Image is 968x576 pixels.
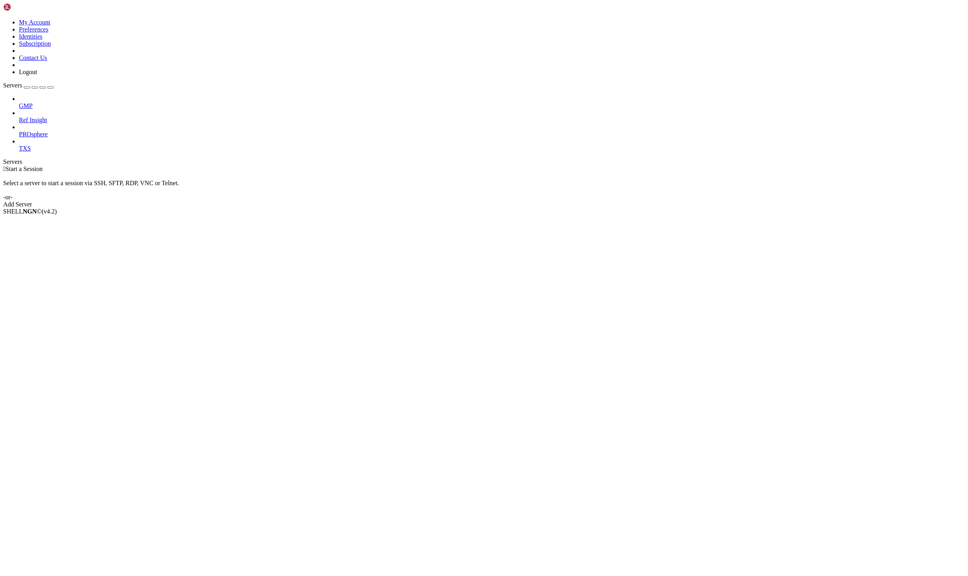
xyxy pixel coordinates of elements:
[19,131,48,137] span: PROsphere
[23,208,37,215] b: NGN
[19,69,37,75] a: Logout
[3,165,6,172] span: 
[3,201,965,208] div: Add Server
[19,54,47,61] a: Contact Us
[19,95,965,110] li: GMP
[19,117,965,124] a: Ref Insight
[3,208,57,215] span: SHELL ©
[19,19,50,26] a: My Account
[3,82,54,89] a: Servers
[3,158,965,165] div: Servers
[19,102,33,109] span: GMP
[6,165,43,172] span: Start a Session
[42,208,57,215] span: 4.2.0
[19,110,965,124] li: Ref Insight
[3,82,22,89] span: Servers
[19,102,965,110] a: GMP
[19,33,43,40] a: Identities
[3,173,965,201] div: Select a server to start a session via SSH, SFTP, RDP, VNC or Telnet. -or-
[19,138,965,152] li: TXS
[19,145,31,152] span: TXS
[19,124,965,138] li: PROsphere
[19,26,48,33] a: Preferences
[3,3,48,11] img: Shellngn
[19,117,47,123] span: Ref Insight
[19,145,965,152] a: TXS
[19,40,51,47] a: Subscription
[19,131,965,138] a: PROsphere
